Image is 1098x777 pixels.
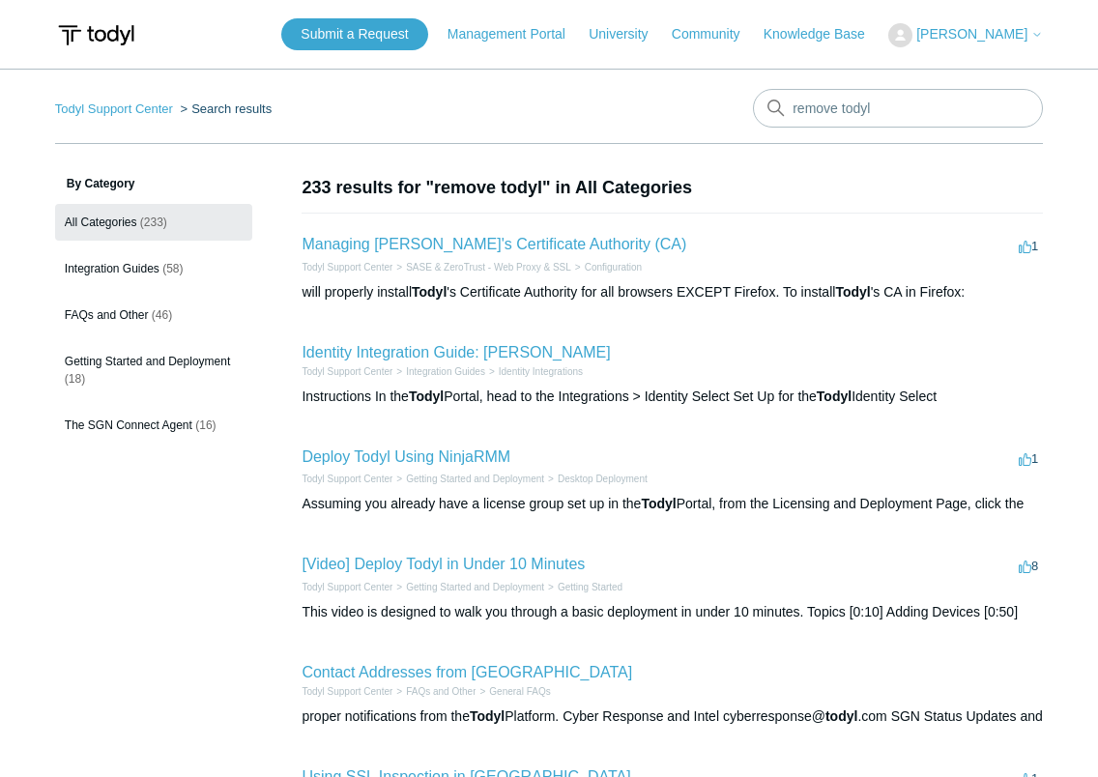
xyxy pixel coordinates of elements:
a: Knowledge Base [764,24,884,44]
em: Todyl [835,284,870,300]
a: Getting Started and Deployment [406,474,544,484]
li: Desktop Deployment [544,472,648,486]
a: Integration Guides (58) [55,250,252,287]
a: All Categories (233) [55,204,252,241]
span: (18) [65,372,85,386]
a: Management Portal [448,24,585,44]
h3: By Category [55,175,252,192]
img: Todyl Support Center Help Center home page [55,17,137,53]
a: FAQs and Other [406,686,476,697]
a: University [589,24,667,44]
a: Configuration [585,262,642,273]
a: Identity Integrations [499,366,583,377]
em: Todyl [470,708,505,724]
a: Todyl Support Center [302,366,392,377]
a: Todyl Support Center [302,262,392,273]
a: General FAQs [489,686,550,697]
li: General FAQs [476,684,550,699]
a: SASE & ZeroTrust - Web Proxy & SSL [406,262,571,273]
div: proper notifications from the Platform. Cyber Response and Intel cyberresponse@ .com SGN Status U... [302,706,1043,727]
a: Deploy Todyl Using NinjaRMM [302,448,510,465]
span: (233) [140,216,167,229]
span: Integration Guides [65,262,159,275]
a: Community [672,24,760,44]
span: The SGN Connect Agent [65,418,192,432]
a: Desktop Deployment [558,474,648,484]
li: Identity Integrations [485,364,583,379]
li: Integration Guides [392,364,485,379]
span: FAQs and Other [65,308,149,322]
li: Todyl Support Center [302,472,392,486]
div: This video is designed to walk you through a basic deployment in under 10 minutes. Topics [0:10] ... [302,602,1043,622]
li: SASE & ZeroTrust - Web Proxy & SSL [392,260,570,274]
li: Configuration [571,260,642,274]
a: Getting Started and Deployment [406,582,544,592]
li: Getting Started [544,580,622,594]
span: (16) [195,418,216,432]
li: Todyl Support Center [302,684,392,699]
div: Assuming you already have a license group set up in the Portal, from the Licensing and Deployment... [302,494,1043,514]
a: Contact Addresses from [GEOGRAPHIC_DATA] [302,664,632,680]
a: Identity Integration Guide: [PERSON_NAME] [302,344,610,360]
span: All Categories [65,216,137,229]
a: Todyl Support Center [302,686,392,697]
li: Search results [177,101,273,116]
a: The SGN Connect Agent (16) [55,407,252,444]
div: will properly install 's Certificate Authority for all browsers EXCEPT Firefox. To install 's CA ... [302,282,1043,302]
a: Submit a Request [281,18,427,50]
a: Integration Guides [406,366,485,377]
li: Todyl Support Center [55,101,177,116]
a: Getting Started and Deployment (18) [55,343,252,397]
a: Getting Started [558,582,622,592]
em: Todyl [817,388,852,404]
li: Todyl Support Center [302,580,392,594]
em: Todyl [412,284,447,300]
span: 8 [1019,559,1038,573]
em: todyl [825,708,857,724]
a: Todyl Support Center [302,474,392,484]
a: [Video] Deploy Todyl in Under 10 Minutes [302,556,585,572]
li: Todyl Support Center [302,260,392,274]
em: Todyl [641,496,676,511]
a: FAQs and Other (46) [55,297,252,333]
li: Getting Started and Deployment [392,580,544,594]
span: (46) [152,308,172,322]
span: 1 [1019,451,1038,466]
span: (58) [162,262,183,275]
h1: 233 results for "remove todyl" in All Categories [302,175,1043,201]
span: 1 [1019,239,1038,253]
a: Managing [PERSON_NAME]'s Certificate Authority (CA) [302,236,686,252]
a: Todyl Support Center [302,582,392,592]
a: Todyl Support Center [55,101,173,116]
li: Todyl Support Center [302,364,392,379]
li: Getting Started and Deployment [392,472,544,486]
em: Todyl [409,388,444,404]
span: [PERSON_NAME] [916,26,1027,42]
input: Search [753,89,1043,128]
div: Instructions In the Portal, head to the Integrations > Identity Select Set Up for the Identity Se... [302,387,1043,407]
span: Getting Started and Deployment [65,355,230,368]
li: FAQs and Other [392,684,476,699]
button: [PERSON_NAME] [888,23,1043,47]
